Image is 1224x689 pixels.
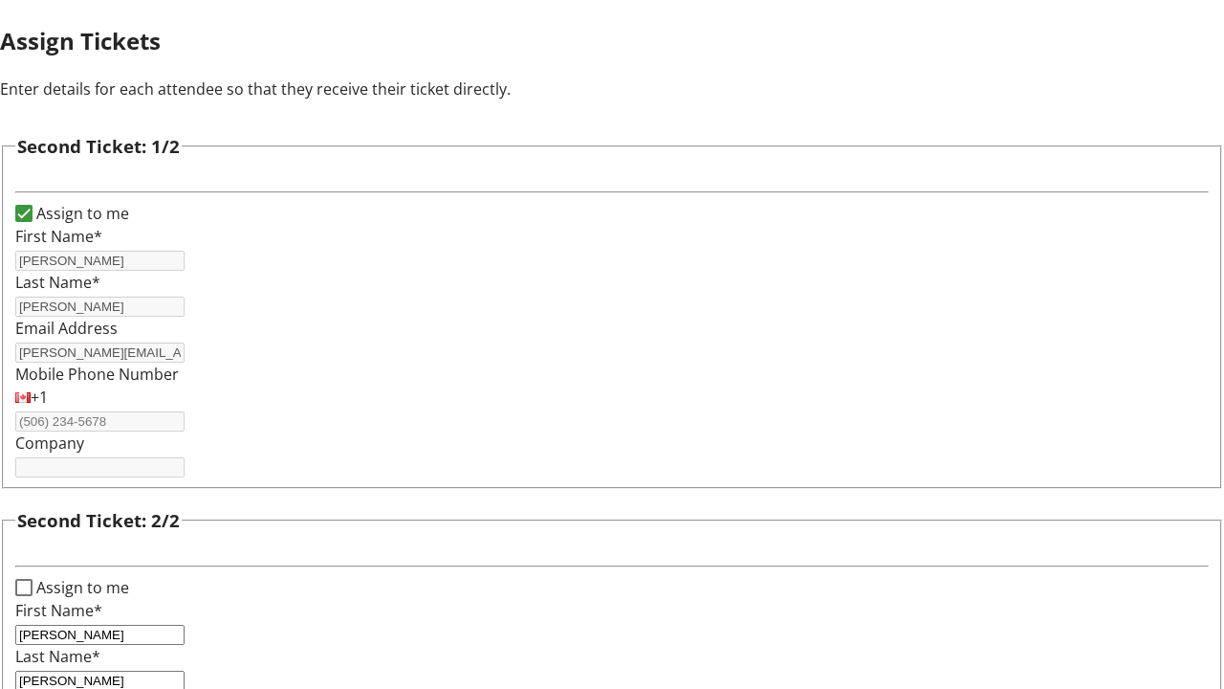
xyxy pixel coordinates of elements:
h3: Second Ticket: 1/2 [17,133,180,160]
label: Assign to me [33,576,129,599]
input: (506) 234-5678 [15,411,185,432]
label: Company [15,433,84,454]
label: Assign to me [33,202,129,225]
label: Email Address [15,318,118,339]
label: Mobile Phone Number [15,364,179,385]
label: First Name* [15,226,102,247]
h3: Second Ticket: 2/2 [17,507,180,534]
label: Last Name* [15,646,100,667]
label: First Name* [15,600,102,621]
label: Last Name* [15,272,100,293]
